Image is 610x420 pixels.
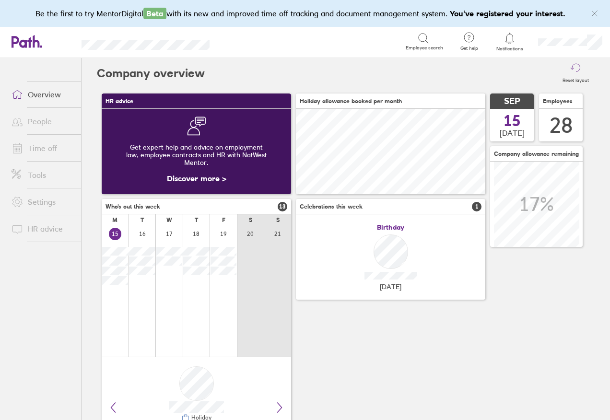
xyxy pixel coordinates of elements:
span: Celebrations this week [300,203,363,210]
div: F [222,217,225,223]
div: 28 [550,113,573,138]
a: Time off [4,139,81,158]
label: Reset layout [557,75,595,83]
a: HR advice [4,219,81,238]
span: 13 [278,202,287,211]
a: People [4,112,81,131]
div: Search [235,37,260,46]
div: Be the first to try MentorDigital with its new and improved time off tracking and document manage... [35,8,575,19]
a: Notifications [494,32,526,52]
a: Settings [4,192,81,211]
span: Who's out this week [106,203,160,210]
b: You've registered your interest. [450,9,565,18]
span: Get help [454,46,485,51]
div: S [276,217,280,223]
span: 1 [472,202,481,211]
div: Get expert help and advice on employment law, employee contracts and HR with NatWest Mentor. [109,136,283,174]
span: Employee search [406,45,443,51]
button: Reset layout [557,58,595,89]
span: Company allowance remaining [494,151,579,157]
div: S [249,217,252,223]
span: HR advice [106,98,133,105]
span: SEP [504,96,520,106]
span: Holiday allowance booked per month [300,98,402,105]
div: M [112,217,117,223]
span: Beta [143,8,166,19]
span: [DATE] [500,128,525,137]
a: Overview [4,85,81,104]
h2: Company overview [97,58,205,89]
div: T [141,217,144,223]
span: Notifications [494,46,526,52]
div: T [195,217,198,223]
span: Employees [543,98,573,105]
a: Discover more > [167,174,226,183]
a: Tools [4,165,81,185]
span: Birthday [377,223,404,231]
div: W [166,217,172,223]
span: [DATE] [380,283,401,291]
span: 15 [504,113,521,128]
